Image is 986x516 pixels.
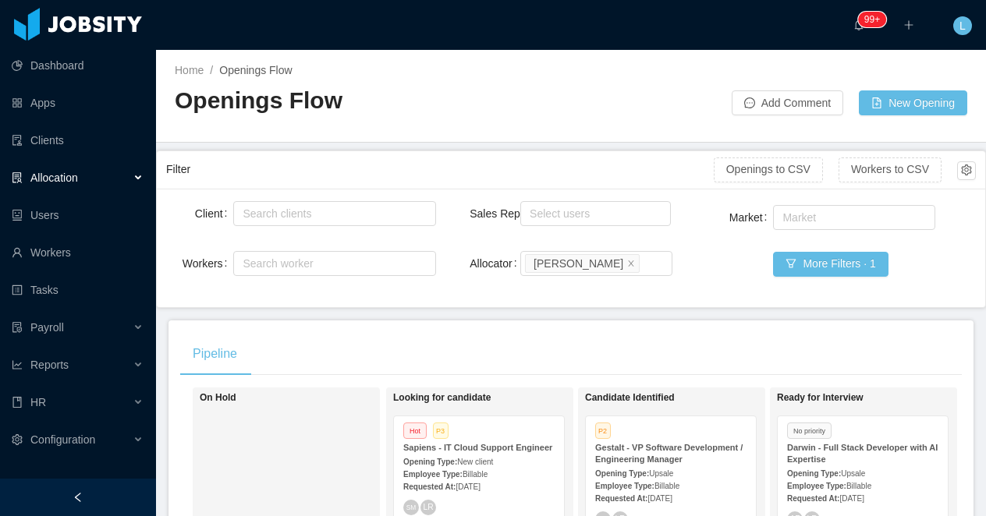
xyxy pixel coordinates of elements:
[787,469,841,478] strong: Opening Type:
[839,157,942,182] button: Workers to CSV
[732,90,843,115] button: icon: messageAdd Comment
[773,252,888,277] button: icon: filterMore Filters · 1
[839,494,864,503] span: [DATE]
[12,200,144,231] a: icon: robotUsers
[846,482,871,490] span: Billable
[30,321,64,334] span: Payroll
[787,494,839,503] strong: Requested At:
[585,392,803,404] h1: Candidate Identified
[595,494,647,503] strong: Requested At:
[180,332,250,376] div: Pipeline
[30,396,46,408] span: HR
[12,50,144,81] a: icon: pie-chartDashboard
[243,256,412,271] div: Search worker
[30,433,95,446] span: Configuration
[12,434,23,445] i: icon: setting
[525,254,640,273] li: Luisa Romero
[12,172,23,183] i: icon: solution
[403,458,457,466] strong: Opening Type:
[423,503,433,511] span: LR
[200,392,418,404] h1: On Hold
[403,422,427,439] span: Hot
[470,207,530,220] label: Sales Rep
[525,204,534,223] input: Sales Rep
[12,87,144,118] a: icon: appstoreApps
[534,255,623,272] div: [PERSON_NAME]
[166,155,714,184] div: Filter
[595,469,649,478] strong: Opening Type:
[595,482,654,490] strong: Employee Type:
[406,504,416,511] span: SM
[647,494,672,503] span: [DATE]
[782,210,919,225] div: Market
[643,254,651,273] input: Allocator
[30,359,69,371] span: Reports
[433,422,449,439] span: P3
[859,90,967,115] button: icon: file-addNew Opening
[957,161,976,180] button: icon: setting
[219,64,292,76] span: Openings Flow
[470,257,523,270] label: Allocator
[12,125,144,156] a: icon: auditClients
[403,443,552,452] strong: Sapiens - IT Cloud Support Engineer
[654,482,679,490] span: Billable
[627,259,635,268] i: icon: close
[778,208,786,227] input: Market
[12,274,144,306] a: icon: profileTasks
[12,397,23,408] i: icon: book
[403,482,456,491] strong: Requested At:
[841,469,865,478] span: Upsale
[393,392,612,404] h1: Looking for candidate
[463,470,488,479] span: Billable
[12,359,23,370] i: icon: line-chart
[243,206,419,221] div: Search clients
[729,211,774,224] label: Market
[595,422,611,439] span: P2
[30,171,78,184] span: Allocation
[595,443,743,464] strong: Gestalt - VP Software Development / Engineering Manager
[649,469,673,478] span: Upsale
[787,443,938,464] strong: Darwin - Full Stack Developer with AI Expertise
[183,257,234,270] label: Workers
[12,322,23,333] i: icon: file-protect
[238,204,247,223] input: Client
[175,64,204,76] a: Home
[903,19,914,30] i: icon: plus
[457,458,493,466] span: New client
[175,85,571,117] h2: Openings Flow
[959,16,966,35] span: L
[787,422,832,439] span: No priority
[787,482,846,490] strong: Employee Type:
[714,157,823,182] button: Openings to CSV
[12,237,144,268] a: icon: userWorkers
[853,19,864,30] i: icon: bell
[195,207,234,220] label: Client
[530,206,654,221] div: Select users
[210,64,213,76] span: /
[456,482,480,491] span: [DATE]
[858,12,886,27] sup: 575
[403,470,463,479] strong: Employee Type:
[238,254,247,273] input: Workers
